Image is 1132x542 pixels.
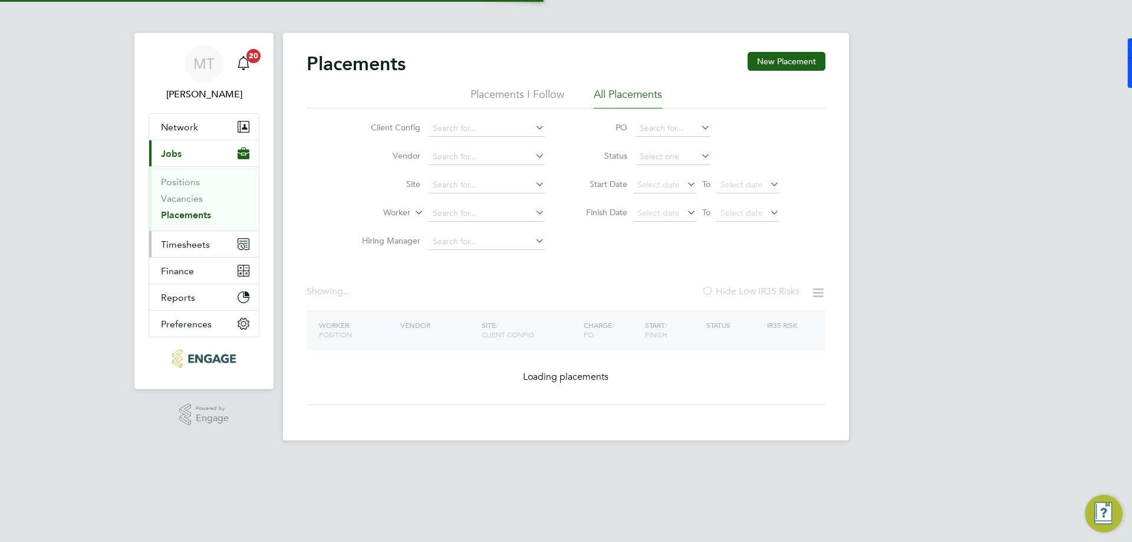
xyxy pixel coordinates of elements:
[161,265,194,277] span: Finance
[353,122,420,133] label: Client Config
[307,285,353,298] div: Showing
[594,87,662,109] li: All Placements
[149,231,259,257] button: Timesheets
[149,114,259,140] button: Network
[637,208,680,218] span: Select date
[429,177,545,193] input: Search for...
[161,176,200,188] a: Positions
[574,150,627,161] label: Status
[574,179,627,189] label: Start Date
[161,292,195,303] span: Reports
[193,56,215,71] span: MT
[149,349,259,368] a: Go to home page
[574,122,627,133] label: PO
[1085,495,1123,533] button: Engage Resource Center
[161,121,198,133] span: Network
[161,193,203,204] a: Vacancies
[307,52,406,75] h2: Placements
[429,234,545,250] input: Search for...
[232,45,255,83] a: 20
[161,318,212,330] span: Preferences
[149,45,259,101] a: MT[PERSON_NAME]
[149,140,259,166] button: Jobs
[470,87,564,109] li: Placements I Follow
[161,209,211,221] a: Placements
[720,179,763,190] span: Select date
[343,207,410,219] label: Worker
[149,284,259,310] button: Reports
[161,239,210,250] span: Timesheets
[172,349,235,368] img: acr-ltd-logo-retina.png
[353,235,420,246] label: Hiring Manager
[353,150,420,161] label: Vendor
[149,87,259,101] span: Martina Taylor
[343,285,350,297] span: ...
[196,403,229,413] span: Powered by
[196,413,229,423] span: Engage
[353,179,420,189] label: Site
[429,149,545,165] input: Search for...
[134,33,274,389] nav: Main navigation
[246,49,261,63] span: 20
[429,120,545,137] input: Search for...
[699,176,714,192] span: To
[636,120,710,137] input: Search for...
[149,166,259,231] div: Jobs
[748,52,825,71] button: New Placement
[149,311,259,337] button: Preferences
[574,207,627,218] label: Finish Date
[699,205,714,220] span: To
[720,208,763,218] span: Select date
[149,258,259,284] button: Finance
[179,403,229,426] a: Powered byEngage
[637,179,680,190] span: Select date
[636,149,710,165] input: Select one
[429,205,545,222] input: Search for...
[161,148,182,159] span: Jobs
[702,285,799,297] label: Hide Low IR35 Risks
